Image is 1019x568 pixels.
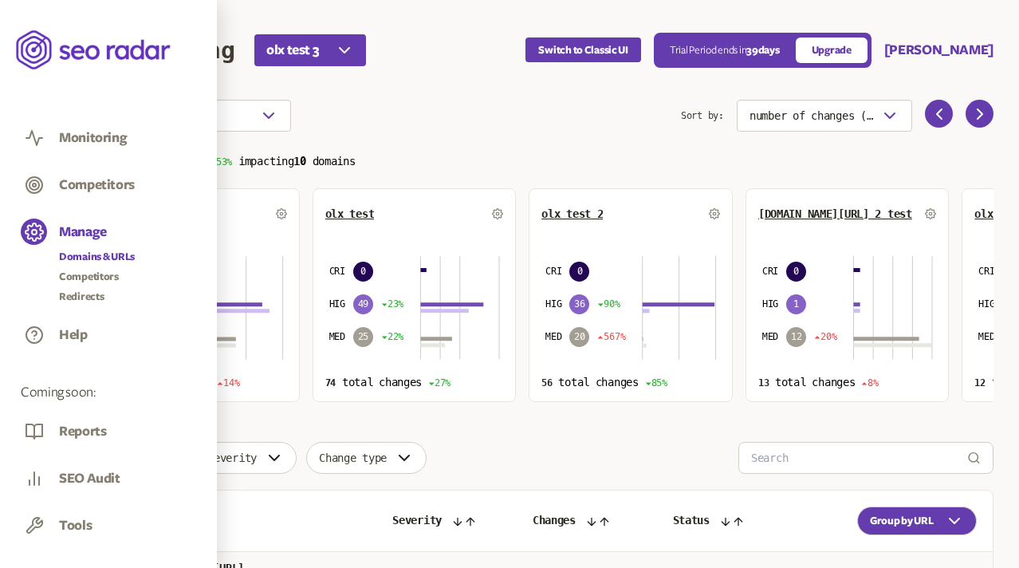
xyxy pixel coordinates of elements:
span: 53% [210,156,232,168]
span: HIG [545,298,561,310]
p: total changes [325,376,504,389]
span: Severity [207,452,257,464]
span: Sort by: [681,100,724,132]
button: Competitors [59,176,135,194]
button: Change type [306,442,427,474]
span: 1 [786,294,806,314]
span: 0 [569,262,589,282]
span: HIG [978,298,994,310]
button: Severity [195,442,297,474]
button: olx test 2 [541,207,603,220]
span: MED [762,330,778,343]
th: Severity [376,491,517,552]
a: Competitors [21,172,196,202]
span: 36 [569,294,589,314]
button: Manage [59,223,107,241]
span: 8% [861,377,879,389]
a: Competitors [59,269,135,285]
span: 10 [293,155,305,168]
span: 49 [353,294,373,314]
button: Monitoring [59,129,127,147]
p: Trial Period ends in [670,44,780,57]
th: Status [657,491,820,552]
span: CRI [978,265,994,278]
span: MED [545,330,561,343]
span: 13 [758,377,769,389]
p: Total changes impacting domains [96,151,993,169]
p: total changes [541,376,720,389]
span: olx test 3 [266,41,319,60]
button: number of changes (high-low) [737,100,912,132]
span: 74 [325,377,336,389]
span: 27% [428,377,450,389]
button: Help [59,326,88,344]
span: 23% [381,298,403,310]
th: Changes [517,491,657,552]
span: Coming soon: [21,384,196,402]
span: Change type [319,452,387,464]
button: olx test [325,207,375,220]
a: Upgrade [796,37,868,63]
span: HIG [762,298,778,310]
span: Group by URL [870,515,934,527]
a: Domains & URLs [59,249,135,265]
span: 20 [569,327,589,347]
span: CRI [329,265,345,278]
span: 567% [597,330,625,343]
span: 0 [353,262,373,282]
a: Redirects [59,289,135,305]
span: 12 [786,327,806,347]
button: Switch to Classic UI [525,37,640,62]
span: CRI [762,265,778,278]
span: 39 days [746,45,779,56]
span: CRI [545,265,561,278]
button: Group by URL [857,507,977,535]
span: 85% [645,377,667,389]
span: 90% [597,298,620,310]
span: 0 [786,262,806,282]
button: [PERSON_NAME] [884,41,993,60]
p: total changes [758,376,937,389]
th: Target URL [96,491,376,552]
button: [DOMAIN_NAME][URL] 2 test [758,207,912,220]
span: 14% [217,377,239,389]
span: HIG [329,298,345,310]
span: 56 [541,377,553,389]
span: 25 [353,327,373,347]
span: 22% [381,330,403,343]
span: 20% [814,330,836,343]
button: olx test 3 [254,34,366,66]
input: Search [751,443,967,473]
span: number of changes (high-low) [749,109,874,122]
span: 12 [974,377,986,389]
span: MED [329,330,345,343]
span: MED [978,330,994,343]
